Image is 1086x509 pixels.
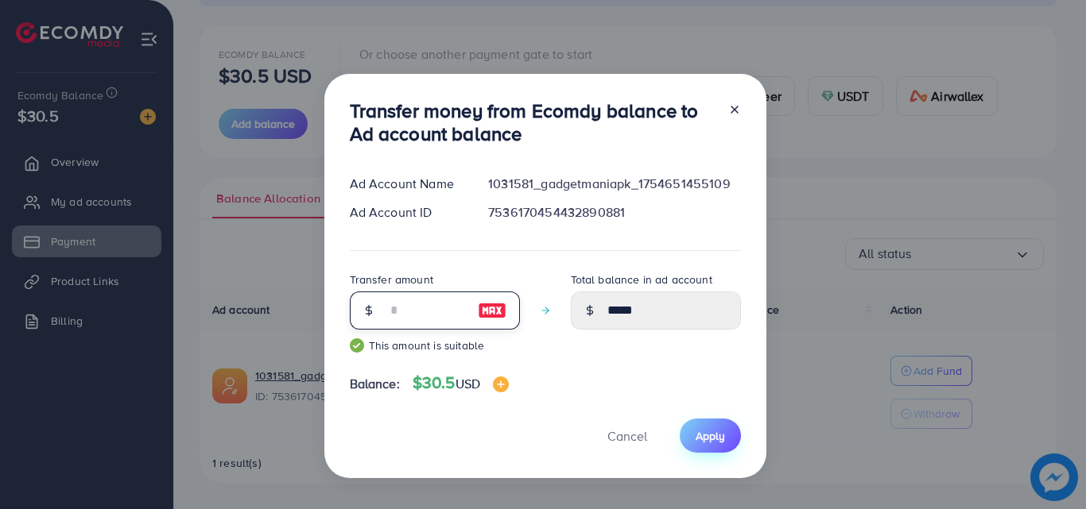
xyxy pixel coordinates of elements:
[607,427,647,445] span: Cancel
[478,301,506,320] img: image
[696,428,725,444] span: Apply
[475,203,753,222] div: 7536170454432890881
[680,418,741,453] button: Apply
[493,376,509,392] img: image
[337,203,476,222] div: Ad Account ID
[337,175,476,193] div: Ad Account Name
[571,272,712,287] label: Total balance in ad account
[475,175,753,193] div: 1031581_gadgetmaniapk_1754651455109
[413,373,509,393] h4: $30.5
[588,418,667,453] button: Cancel
[350,337,520,353] small: This amount is suitable
[350,338,364,353] img: guide
[350,99,716,145] h3: Transfer money from Ecomdy balance to Ad account balance
[350,375,400,393] span: Balance:
[350,272,433,287] label: Transfer amount
[456,375,480,392] span: USD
